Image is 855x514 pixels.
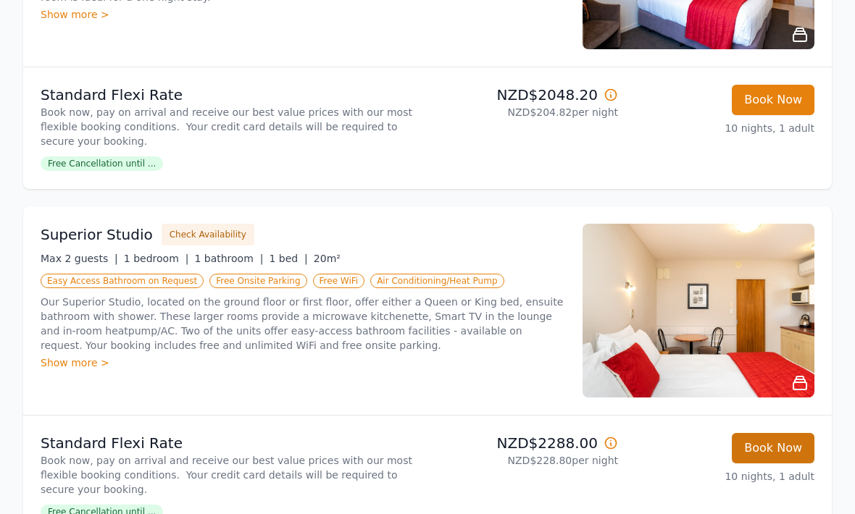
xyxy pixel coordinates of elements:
[630,121,814,135] p: 10 nights, 1 adult
[433,105,618,119] p: NZD$204.82 per night
[41,274,204,288] span: Easy Access Bathroom on Request
[313,274,365,288] span: Free WiFi
[162,224,254,245] button: Check Availability
[41,453,422,497] p: Book now, pay on arrival and receive our best value prices with our most flexible booking conditi...
[41,433,422,453] p: Standard Flexi Rate
[433,453,618,468] p: NZD$228.80 per night
[41,85,422,105] p: Standard Flexi Rate
[433,433,618,453] p: NZD$2288.00
[732,85,814,115] button: Book Now
[370,274,504,288] span: Air Conditioning/Heat Pump
[41,224,153,245] h3: Superior Studio
[732,433,814,463] button: Book Now
[209,274,306,288] span: Free Onsite Parking
[41,105,422,148] p: Book now, pay on arrival and receive our best value prices with our most flexible booking conditi...
[41,253,118,264] span: Max 2 guests |
[269,253,307,264] span: 1 bed |
[124,253,189,264] span: 1 bedroom |
[194,253,263,264] span: 1 bathroom |
[41,7,565,22] div: Show more >
[41,295,565,353] p: Our Superior Studio, located on the ground floor or first floor, offer either a Queen or King bed...
[41,355,565,370] div: Show more >
[433,85,618,105] p: NZD$2048.20
[630,469,814,484] p: 10 nights, 1 adult
[41,156,163,171] span: Free Cancellation until ...
[314,253,341,264] span: 20m²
